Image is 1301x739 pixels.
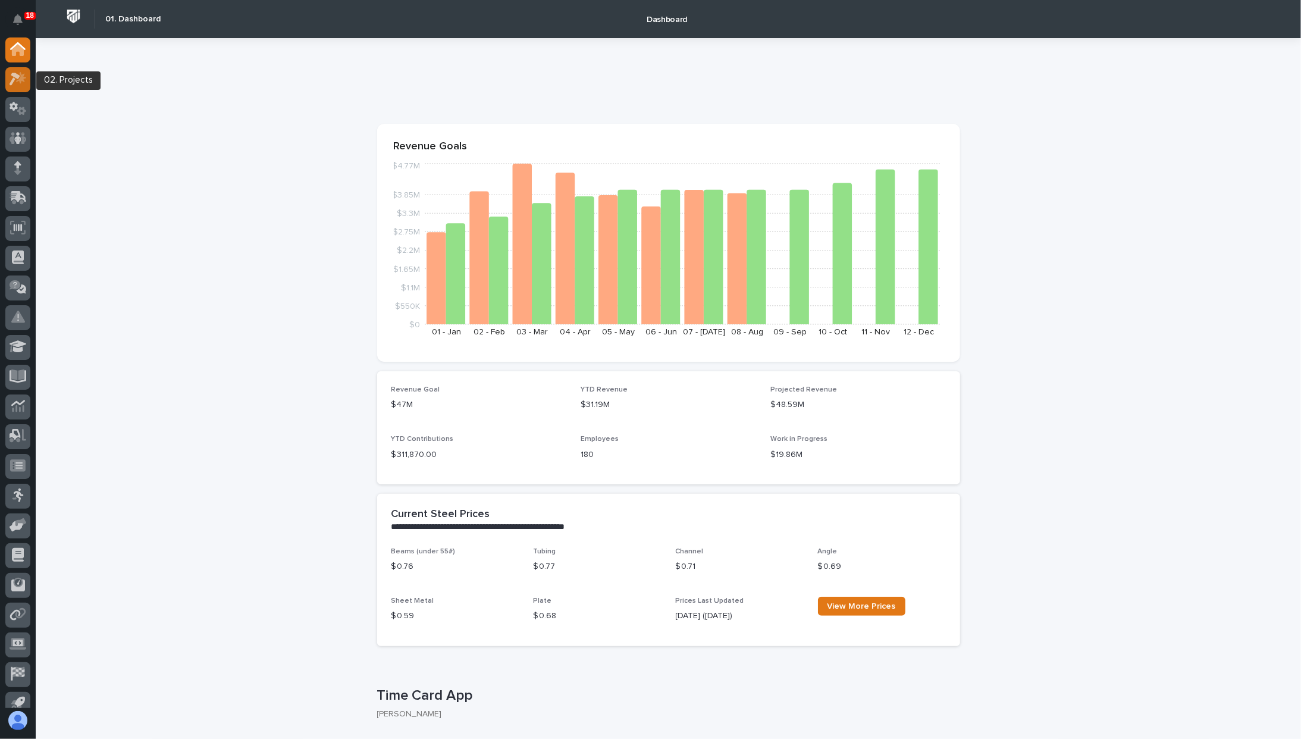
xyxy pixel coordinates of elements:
p: $ 0.69 [818,560,946,573]
p: $ 0.59 [391,610,519,622]
text: 06 - Jun [645,328,676,336]
button: users-avatar [5,708,30,733]
span: Sheet Metal [391,597,434,605]
h2: Current Steel Prices [391,508,490,521]
span: View More Prices [827,602,896,610]
p: $ 0.71 [676,560,804,573]
text: 05 - May [601,328,634,336]
tspan: $2.2M [397,246,420,255]
p: Time Card App [377,687,955,704]
span: Tubing [534,548,556,555]
tspan: $1.1M [401,283,420,292]
tspan: $4.77M [392,162,420,170]
p: [PERSON_NAME] [377,709,951,719]
span: Beams (under 55#) [391,548,456,555]
p: $31.19M [581,399,756,411]
span: Channel [676,548,704,555]
span: Prices Last Updated [676,597,744,605]
p: $ 311,870.00 [391,449,567,461]
p: [DATE] ([DATE]) [676,610,804,622]
text: 02 - Feb [474,328,505,336]
text: 01 - Jan [431,328,460,336]
p: $ 0.68 [534,610,662,622]
tspan: $550K [395,302,420,310]
p: $48.59M [770,399,946,411]
span: Plate [534,597,552,605]
p: 180 [581,449,756,461]
p: $47M [391,399,567,411]
p: $ 0.76 [391,560,519,573]
text: 11 - Nov [861,328,890,336]
p: 18 [26,11,34,20]
span: YTD Revenue [581,386,628,393]
text: 08 - Aug [731,328,763,336]
img: Workspace Logo [62,5,84,27]
text: 04 - Apr [560,328,591,336]
p: $ 0.77 [534,560,662,573]
tspan: $2.75M [393,228,420,236]
p: Revenue Goals [394,140,943,154]
div: Notifications18 [15,14,30,33]
tspan: $0 [409,321,420,329]
button: Notifications [5,7,30,32]
span: Revenue Goal [391,386,440,393]
span: Work in Progress [770,436,827,443]
p: $19.86M [770,449,946,461]
text: 09 - Sep [773,328,807,336]
span: Employees [581,436,619,443]
h2: 01. Dashboard [105,14,161,24]
tspan: $1.65M [393,265,420,273]
text: 03 - Mar [516,328,548,336]
span: YTD Contributions [391,436,454,443]
span: Projected Revenue [770,386,837,393]
tspan: $3.85M [392,191,420,199]
a: View More Prices [818,597,905,616]
text: 07 - [DATE] [683,328,725,336]
text: 10 - Oct [819,328,847,336]
tspan: $3.3M [397,209,420,218]
text: 12 - Dec [904,328,934,336]
span: Angle [818,548,838,555]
